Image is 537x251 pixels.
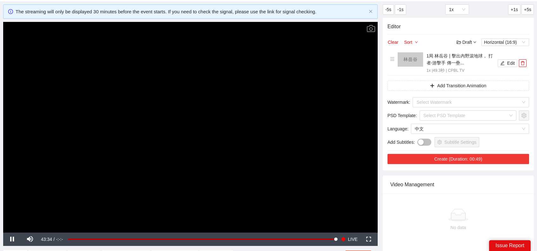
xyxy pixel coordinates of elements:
span: Language : [388,125,408,132]
span: down [473,41,476,44]
button: Mute [21,233,39,246]
span: -1s [397,6,403,13]
span: Horizontal (16:9) [484,39,527,46]
button: -1s [395,4,406,15]
button: Seek to live, currently playing live [339,233,360,246]
span: folder-open [457,40,461,44]
button: Pause [3,233,21,246]
h4: 1局 林岳谷 | 擊出內野滾地球， 打者-游擊手 傳一壘... [427,52,496,66]
button: editEdit [498,59,517,67]
span: down [415,41,418,44]
button: settingSubtitle Settings [434,137,479,147]
button: delete [519,59,527,67]
button: Clear [388,38,399,46]
span: info-circle [8,9,13,14]
img: 160x90.png [398,52,423,67]
span: -5s [385,6,391,13]
button: +1s [508,4,520,15]
span: / [53,237,55,242]
button: close [369,10,373,14]
span: PSD Template : [388,112,417,119]
span: -:-:- [56,237,63,242]
span: 43:34 [41,237,52,242]
span: Watermark : [388,99,410,106]
div: Issue Report [489,240,531,251]
button: plusAdd Transition Animation [388,81,529,91]
h4: Editor [388,23,529,30]
div: Video Player [3,22,378,233]
div: Draft [457,39,476,46]
span: +5s [524,6,531,13]
span: menu [390,57,394,61]
span: 1x [449,5,465,14]
span: Add Subtitles : [388,139,415,146]
div: The streaming will only be displayed 30 minutes before the event starts. If you need to check the... [16,8,366,16]
span: delete [519,61,526,65]
button: +5s [521,4,534,15]
div: Progress Bar [68,239,336,240]
button: Fullscreen [360,233,378,246]
div: No data [393,224,524,231]
button: Create (Duration: 00:49) [388,154,529,164]
span: 中文 [415,124,525,134]
span: close [369,10,373,13]
span: LIVE [348,233,357,246]
div: Video Management [390,175,526,194]
button: Sortdown [404,38,418,46]
p: 1x | 49.3 秒 | CPBL TV [427,68,496,74]
span: edit [500,61,505,66]
span: plus [430,83,434,89]
span: +1s [511,6,518,13]
button: -5s [383,4,394,15]
button: setting [519,110,529,121]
